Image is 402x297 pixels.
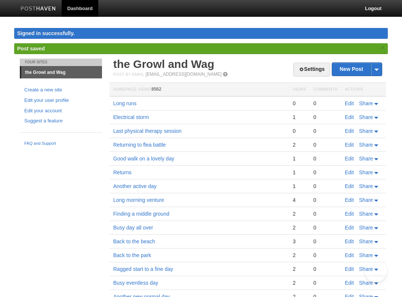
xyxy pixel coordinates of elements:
a: Long morning venture [113,197,164,203]
div: 0 [313,114,337,121]
a: Electrical storm [113,114,149,120]
span: Share [359,156,373,162]
a: Edit [345,114,354,120]
a: Edit [345,238,354,244]
span: Share [359,252,373,258]
div: 0 [313,183,337,190]
th: Comments [310,83,341,97]
div: 0 [313,279,337,286]
a: Edit [345,156,354,162]
a: Long runs [113,100,136,106]
span: Share [359,225,373,231]
a: Edit [345,266,354,272]
span: Post saved [17,46,45,51]
a: Back to the beach [113,238,155,244]
div: 2 [293,224,306,231]
span: Post by Email [113,72,144,76]
a: Edit [345,128,354,134]
div: 4 [293,197,306,203]
th: Views [289,83,309,97]
div: 1 [293,155,306,162]
a: Edit [345,169,354,175]
span: Share [359,142,373,148]
a: × [379,43,386,53]
div: 0 [313,100,337,107]
a: Another active day [113,183,157,189]
div: 2 [293,252,306,259]
div: 1 [293,183,306,190]
div: 0 [293,100,306,107]
span: Share [359,183,373,189]
a: Edit [345,197,354,203]
div: 2 [293,266,306,272]
div: 0 [313,169,337,176]
iframe: Help Scout Beacon - Open [365,260,387,282]
div: 0 [313,197,337,203]
span: Share [359,100,373,106]
span: Share [359,197,373,203]
a: Edit [345,100,354,106]
img: Posthaven-bar [21,6,56,12]
span: Share [359,114,373,120]
a: Back to the park [113,252,151,258]
div: 0 [313,266,337,272]
div: 0 [313,155,337,162]
span: Share [359,238,373,244]
div: 2 [293,141,306,148]
div: 0 [313,210,337,217]
a: Busy day all over [113,225,153,231]
th: Homepage Views [109,83,289,97]
div: 1 [293,114,306,121]
a: FAQ and Support [24,140,98,147]
a: Ragged start to a fine day [113,266,173,272]
span: Share [359,128,373,134]
div: 0 [313,238,337,245]
th: Actions [341,83,386,97]
div: 0 [313,128,337,134]
div: 0 [313,252,337,259]
div: 2 [293,210,306,217]
span: Share [359,211,373,217]
a: New Post [332,63,382,76]
a: Finding a middle ground [113,211,169,217]
div: 0 [313,224,337,231]
a: [EMAIL_ADDRESS][DOMAIN_NAME] [146,72,222,77]
a: Edit your account [24,107,98,115]
div: 1 [293,169,306,176]
span: 8562 [151,87,161,92]
a: Returns [113,169,132,175]
span: Share [359,266,373,272]
a: Edit [345,183,354,189]
a: Edit [345,142,354,148]
a: Good walk on a lovely day [113,156,174,162]
li: Your Sites [20,59,102,66]
a: Busy eventless day [113,280,158,286]
div: 0 [313,141,337,148]
a: Edit your user profile [24,97,98,104]
a: Returning to flea battle [113,142,166,148]
a: the Growl and Wag [113,58,214,70]
a: Suggest a feature [24,117,98,125]
a: Create a new site [24,86,98,94]
a: Edit [345,280,354,286]
div: 2 [293,279,306,286]
div: Signed in successfully. [14,28,388,39]
span: Share [359,280,373,286]
div: 3 [293,238,306,245]
a: Last physical therapy session [113,128,182,134]
a: Settings [293,63,330,76]
a: the Growl and Wag [21,66,102,78]
a: Edit [345,252,354,258]
span: Share [359,169,373,175]
a: Edit [345,225,354,231]
a: Edit [345,211,354,217]
div: 0 [293,128,306,134]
